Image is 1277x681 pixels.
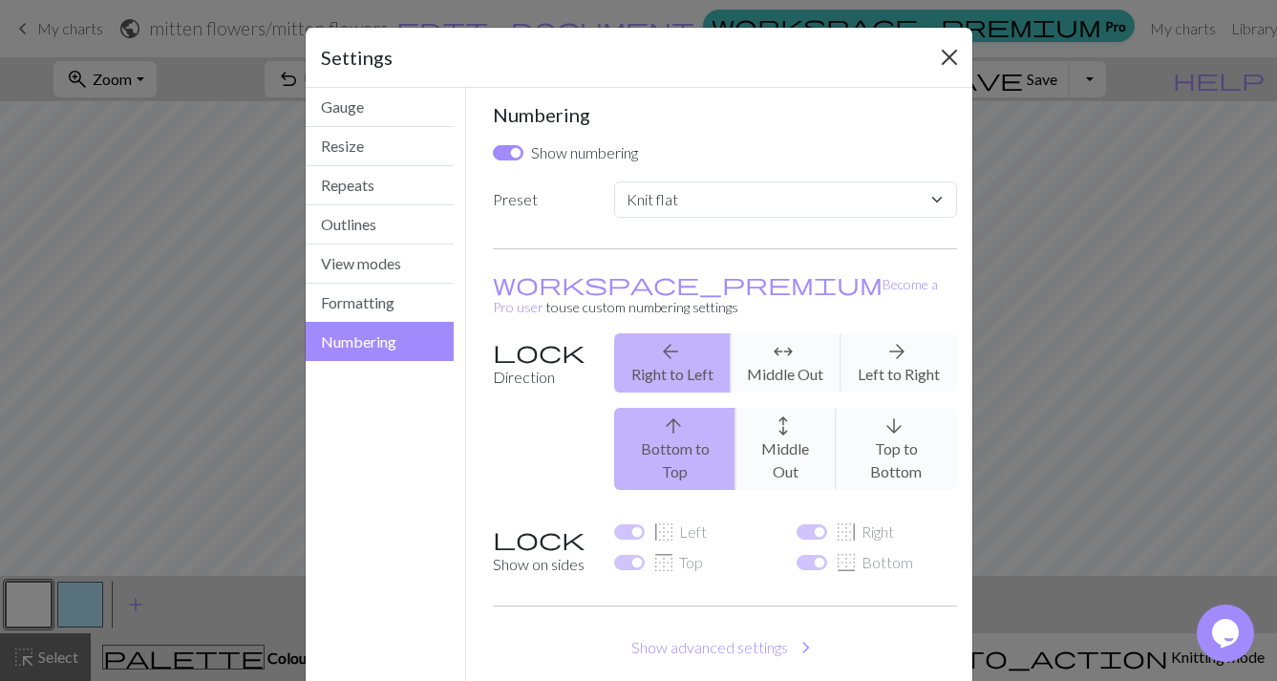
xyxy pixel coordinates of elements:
[835,549,858,576] span: border_bottom
[795,634,818,661] span: chevron_right
[652,521,707,543] label: Left
[493,276,938,315] a: Become a Pro user
[306,284,455,323] button: Formatting
[493,103,957,126] h5: Numbering
[652,519,675,545] span: border_left
[481,333,603,505] label: Direction
[493,629,957,666] button: Show advanced settings
[306,245,455,284] button: View modes
[652,551,703,574] label: Top
[1197,605,1258,662] iframe: chat widget
[835,519,858,545] span: border_right
[306,88,455,127] button: Gauge
[934,42,965,73] button: Close
[835,521,894,543] label: Right
[493,270,883,297] span: workspace_premium
[321,43,393,72] h5: Settings
[306,166,455,205] button: Repeats
[835,551,913,574] label: Bottom
[531,141,638,164] label: Show numbering
[493,276,938,315] small: to use custom numbering settings
[652,549,675,576] span: border_top
[306,127,455,166] button: Resize
[481,181,603,225] label: Preset
[306,322,455,361] button: Numbering
[481,521,603,583] label: Show on sides
[306,205,455,245] button: Outlines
